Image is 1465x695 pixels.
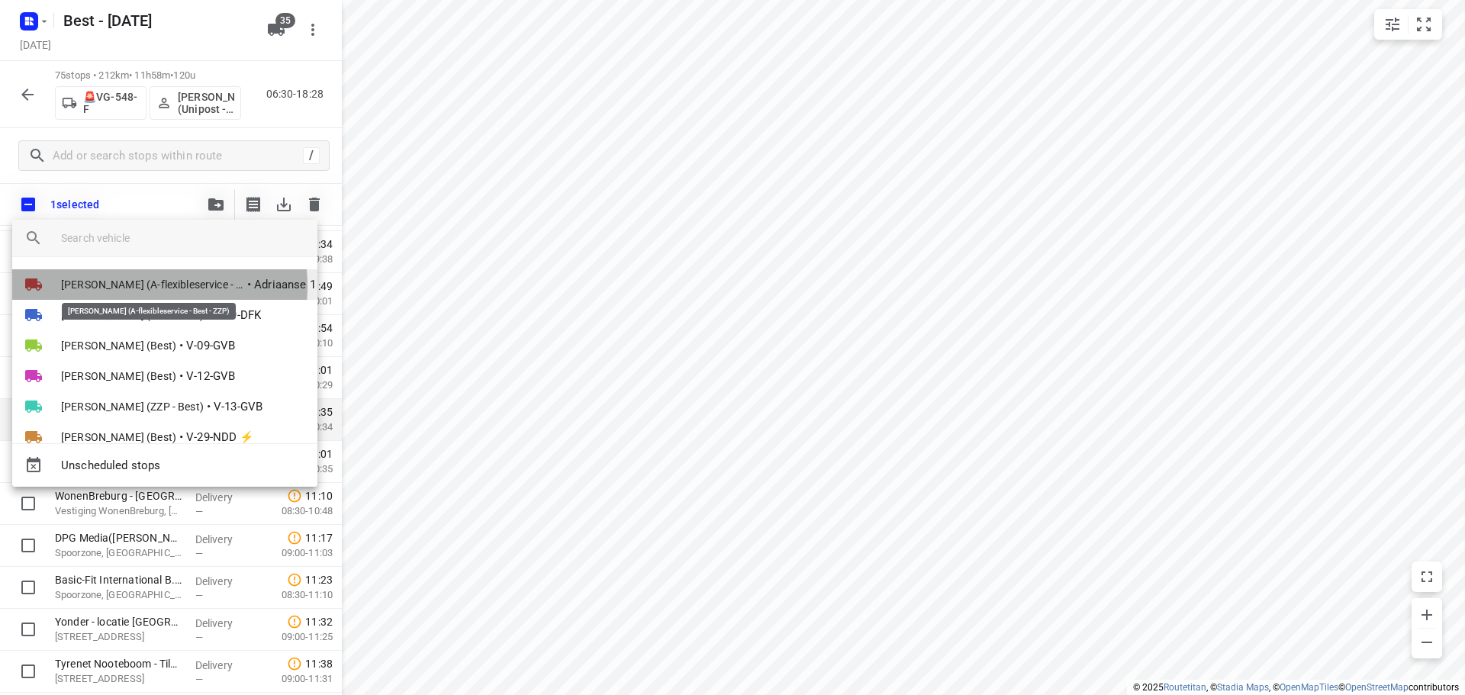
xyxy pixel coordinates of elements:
[254,276,316,294] span: Adriaanse 1
[179,336,183,355] span: •
[186,429,254,446] span: V-29-NDD ⚡
[214,398,262,416] span: V-13-GVB
[61,399,204,414] span: [PERSON_NAME] (ZZP - Best)
[207,306,211,324] span: •
[12,220,61,256] div: Search
[61,307,204,323] span: [PERSON_NAME] (Best - ZZP)
[186,337,235,355] span: V-09-GVB
[207,397,211,416] span: •
[214,307,261,324] span: V-09-DFK
[61,368,176,384] span: [PERSON_NAME] (Best)
[186,368,235,385] span: V-12-GVB
[61,430,176,445] span: [PERSON_NAME] (Best)
[61,227,305,249] input: search vehicle
[179,428,183,446] span: •
[61,338,176,353] span: [PERSON_NAME] (Best)
[179,367,183,385] span: •
[61,457,305,475] span: Unscheduled stops
[247,275,251,294] span: •
[12,450,317,481] div: Unscheduled stops
[61,277,244,292] span: [PERSON_NAME] (A-flexibleservice - Best - ZZP)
